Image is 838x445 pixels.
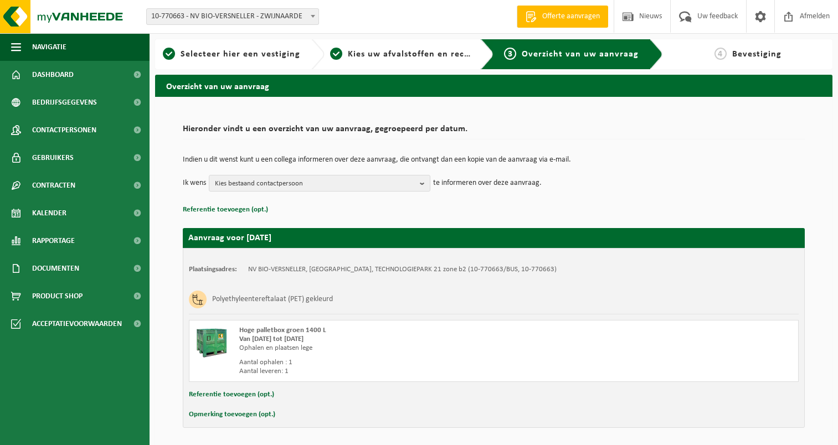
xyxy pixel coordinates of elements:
[181,50,300,59] span: Selecteer hier een vestiging
[348,50,500,59] span: Kies uw afvalstoffen en recipiënten
[32,33,66,61] span: Navigatie
[732,50,782,59] span: Bevestiging
[239,367,538,376] div: Aantal leveren: 1
[714,48,727,60] span: 4
[146,8,319,25] span: 10-770663 - NV BIO-VERSNELLER - ZWIJNAARDE
[248,265,557,274] td: NV BIO-VERSNELLER, [GEOGRAPHIC_DATA], TECHNOLOGIEPARK 21 zone b2 (10-770663/BUS, 10-770663)
[32,310,122,338] span: Acceptatievoorwaarden
[215,175,415,192] span: Kies bestaand contactpersoon
[183,203,268,217] button: Referentie toevoegen (opt.)
[32,144,74,172] span: Gebruikers
[161,48,302,61] a: 1Selecteer hier een vestiging
[183,125,805,139] h2: Hieronder vindt u een overzicht van uw aanvraag, gegroepeerd per datum.
[239,327,326,334] span: Hoge palletbox groen 1400 L
[517,6,608,28] a: Offerte aanvragen
[330,48,342,60] span: 2
[183,156,805,164] p: Indien u dit wenst kunt u een collega informeren over deze aanvraag, die ontvangt dan een kopie v...
[209,175,430,192] button: Kies bestaand contactpersoon
[522,50,639,59] span: Overzicht van uw aanvraag
[195,326,228,359] img: PB-HB-1400-HPE-GN-01.png
[32,227,75,255] span: Rapportage
[32,255,79,282] span: Documenten
[32,61,74,89] span: Dashboard
[188,234,271,242] strong: Aanvraag voor [DATE]
[32,282,83,310] span: Product Shop
[155,75,832,96] h2: Overzicht van uw aanvraag
[239,335,304,343] strong: Van [DATE] tot [DATE]
[539,11,603,22] span: Offerte aanvragen
[433,175,542,192] p: te informeren over deze aanvraag.
[147,9,318,24] span: 10-770663 - NV BIO-VERSNELLER - ZWIJNAARDE
[189,266,237,273] strong: Plaatsingsadres:
[239,344,538,353] div: Ophalen en plaatsen lege
[183,175,206,192] p: Ik wens
[330,48,472,61] a: 2Kies uw afvalstoffen en recipiënten
[189,407,275,422] button: Opmerking toevoegen (opt.)
[32,116,96,144] span: Contactpersonen
[163,48,175,60] span: 1
[212,291,333,308] h3: Polyethyleentereftalaat (PET) gekleurd
[239,358,538,367] div: Aantal ophalen : 1
[32,172,75,199] span: Contracten
[189,387,274,402] button: Referentie toevoegen (opt.)
[32,89,97,116] span: Bedrijfsgegevens
[32,199,66,227] span: Kalender
[504,48,516,60] span: 3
